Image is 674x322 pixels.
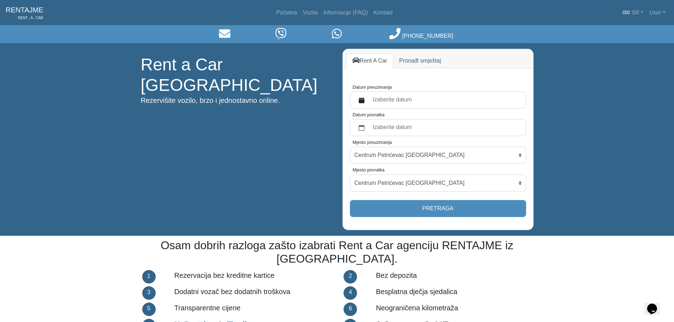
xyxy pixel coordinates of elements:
button: calendar [355,121,369,134]
label: Datum povratka [353,111,385,118]
h2: Osam dobrih razloga zašto izabrati Rent a Car agenciju RENTAJME iz [GEOGRAPHIC_DATA]. [141,239,534,266]
div: 5 [142,303,156,316]
a: Rent A Car [346,53,393,68]
a: User [646,6,668,20]
button: Pretraga [350,200,526,217]
a: RENTAJMERENT - A - CAR [6,3,43,22]
label: Izaberite datum [369,94,522,106]
div: Rezervacija bez kreditne kartice [169,269,337,285]
label: Mjesto preuzimanja [353,139,392,146]
div: 1 [142,270,156,283]
svg: calendar fill [359,98,364,103]
div: Transparentne cijene [169,301,337,317]
span: [PHONE_NUMBER] [402,33,453,39]
a: [PHONE_NUMBER] [389,33,453,39]
span: sr [632,10,639,16]
iframe: chat widget [644,294,667,315]
a: Početna [273,6,300,20]
svg: calendar [359,125,364,131]
p: Rezervišite vozilo, brzo i jednostavno online. [141,95,332,106]
h1: Rent a Car [GEOGRAPHIC_DATA] [141,54,332,95]
div: 3 [142,286,156,300]
a: Informacije (FAQ) [321,6,370,20]
div: Neograničena kilometraža [370,301,538,317]
div: Bez depozita [370,269,538,285]
label: Mjesto povratka [353,166,385,173]
a: Kontakt [371,6,396,20]
label: Izaberite datum [369,121,522,134]
label: Datum preuzimanja [353,84,392,90]
em: User [649,10,661,16]
a: sr [620,6,646,20]
div: Besplatna dječja sjedalica [370,285,538,301]
a: Vozila [300,6,321,20]
span: RENT - A - CAR [6,15,43,21]
button: calendar fill [355,94,369,106]
div: 2 [344,270,357,283]
div: Dodatni vozač bez dodatnih troškova [169,285,337,301]
a: Pronađi smještaj [393,53,447,68]
div: 4 [344,286,357,300]
div: 6 [344,303,357,316]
